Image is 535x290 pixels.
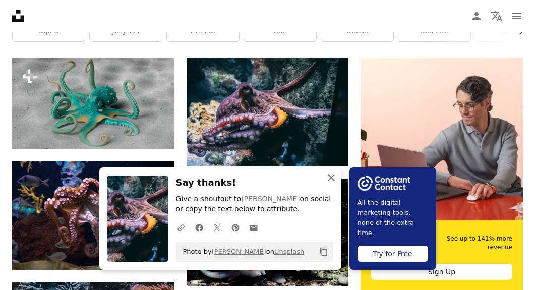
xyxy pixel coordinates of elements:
a: Home — Unsplash [12,10,24,22]
button: Menu [507,6,527,26]
a: Share on Pinterest [226,217,245,238]
p: Give a shoutout to on social or copy the text below to attribute. [176,194,333,214]
span: All the digital marketing tools, none of the extra time. [358,198,428,238]
div: Try for Free [358,246,428,262]
img: file-1722962848292-892f2e7827caimage [361,58,523,220]
button: Language [487,6,507,26]
button: Copy to clipboard [315,243,332,260]
img: file-1754318165549-24bf788d5b37 [358,176,410,191]
a: Share over email [245,217,263,238]
div: Sign Up [371,264,512,280]
a: Share on Twitter [208,217,226,238]
img: An octopus is laying on the sand [12,58,174,149]
a: All the digital marketing tools, none of the extra time.Try for Free [349,167,436,270]
h3: Say thanks! [176,176,333,190]
a: Log in / Sign up [466,6,487,26]
a: [PERSON_NAME] [212,248,266,255]
img: brown octopus [12,161,174,270]
span: Photo by on [178,244,305,260]
a: brown octopus [12,211,174,220]
a: Unsplash [274,248,304,255]
a: brown and black dragon in water [187,107,349,117]
a: Share on Facebook [190,217,208,238]
img: brown and black dragon in water [187,58,349,166]
span: See up to 141% more revenue [444,235,512,252]
a: An octopus is laying on the sand [12,99,174,108]
a: [PERSON_NAME] [241,195,300,203]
